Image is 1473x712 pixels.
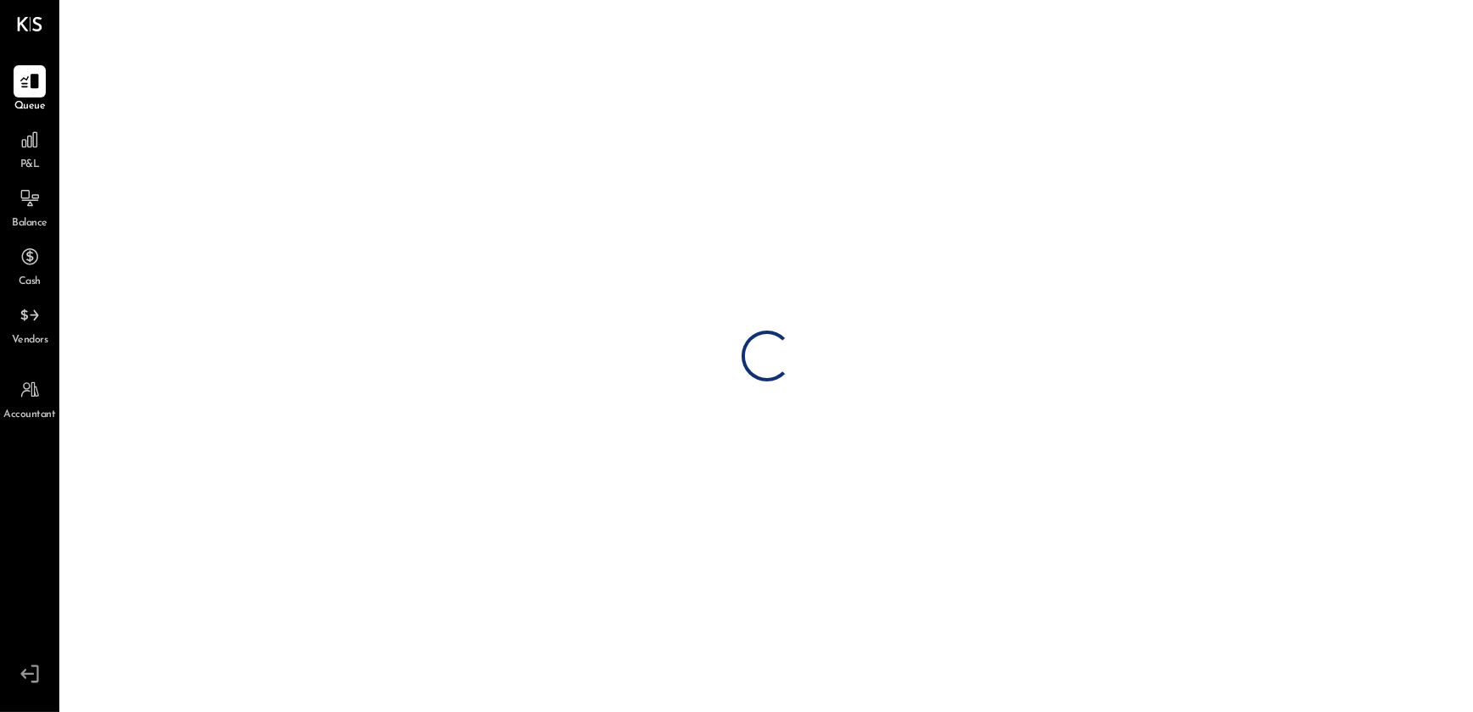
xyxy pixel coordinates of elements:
a: Cash [1,241,58,290]
a: P&L [1,124,58,173]
span: Queue [14,99,46,114]
span: P&L [20,158,40,173]
span: Balance [12,216,47,231]
span: Cash [19,275,41,290]
a: Vendors [1,299,58,348]
a: Queue [1,65,58,114]
span: Vendors [12,333,48,348]
a: Accountant [1,374,58,423]
a: Balance [1,182,58,231]
span: Accountant [4,408,56,423]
